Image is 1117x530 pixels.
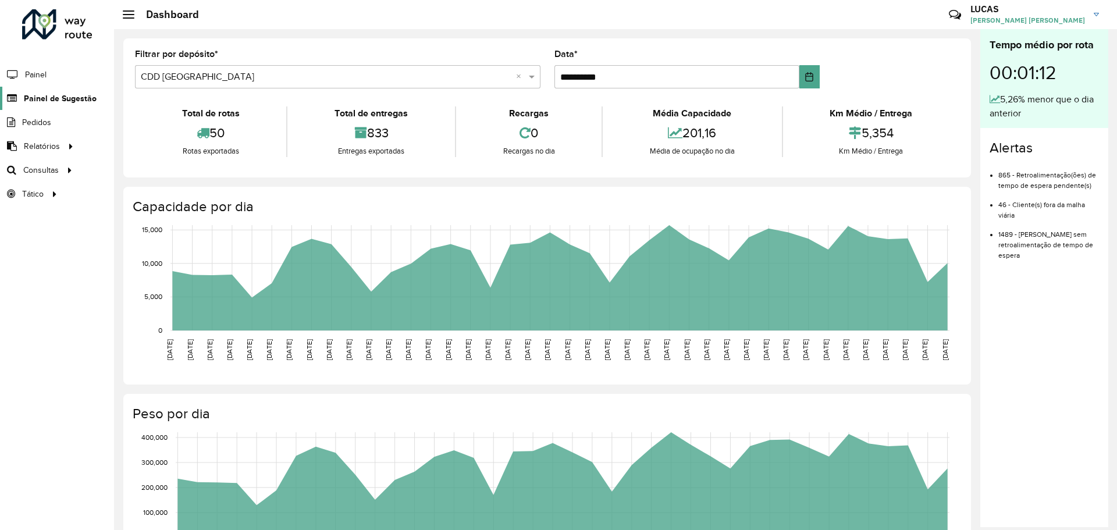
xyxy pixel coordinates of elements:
text: [DATE] [822,339,830,360]
a: Contato Rápido [942,2,967,27]
text: [DATE] [464,339,472,360]
li: 865 - Retroalimentação(ões) de tempo de espera pendente(s) [998,161,1099,191]
text: [DATE] [623,339,631,360]
span: Pedidos [22,116,51,129]
text: [DATE] [941,339,949,360]
li: 46 - Cliente(s) fora da malha viária [998,191,1099,220]
text: 5,000 [144,293,162,301]
text: [DATE] [325,339,333,360]
text: [DATE] [206,339,214,360]
text: [DATE] [703,339,710,360]
text: [DATE] [862,339,869,360]
label: Filtrar por depósito [135,47,218,61]
text: [DATE] [842,339,849,360]
div: Média de ocupação no dia [606,145,778,157]
text: [DATE] [723,339,730,360]
div: 0 [459,120,599,145]
text: [DATE] [265,339,273,360]
text: [DATE] [285,339,293,360]
text: 400,000 [141,433,168,441]
text: [DATE] [484,339,492,360]
text: [DATE] [246,339,253,360]
h4: Alertas [990,140,1099,156]
text: 300,000 [141,458,168,466]
text: [DATE] [166,339,173,360]
text: [DATE] [901,339,909,360]
text: [DATE] [603,339,611,360]
text: [DATE] [524,339,531,360]
div: 201,16 [606,120,778,145]
div: Total de rotas [138,106,283,120]
text: [DATE] [762,339,770,360]
div: Recargas no dia [459,145,599,157]
span: Consultas [23,164,59,176]
div: 5,354 [786,120,956,145]
label: Data [554,47,578,61]
text: [DATE] [226,339,233,360]
text: [DATE] [345,339,353,360]
text: 15,000 [142,226,162,233]
li: 1489 - [PERSON_NAME] sem retroalimentação de tempo de espera [998,220,1099,261]
div: Recargas [459,106,599,120]
text: [DATE] [663,339,670,360]
div: Km Médio / Entrega [786,145,956,157]
text: [DATE] [365,339,372,360]
div: Km Médio / Entrega [786,106,956,120]
span: Relatórios [24,140,60,152]
span: Painel [25,69,47,81]
text: [DATE] [305,339,313,360]
div: 50 [138,120,283,145]
text: [DATE] [802,339,809,360]
text: [DATE] [404,339,412,360]
text: [DATE] [444,339,452,360]
text: [DATE] [921,339,929,360]
text: 100,000 [143,508,168,516]
text: 10,000 [142,259,162,267]
text: 0 [158,326,162,334]
text: [DATE] [424,339,432,360]
div: 833 [290,120,451,145]
h4: Peso por dia [133,405,959,422]
div: 00:01:12 [990,53,1099,93]
span: Painel de Sugestão [24,93,97,105]
h3: LUCAS [970,3,1085,15]
h4: Capacidade por dia [133,198,959,215]
div: Tempo médio por rota [990,37,1099,53]
text: [DATE] [385,339,392,360]
text: [DATE] [782,339,789,360]
div: 5,26% menor que o dia anterior [990,93,1099,120]
text: [DATE] [564,339,571,360]
text: [DATE] [543,339,551,360]
text: [DATE] [584,339,591,360]
text: [DATE] [742,339,750,360]
div: Entregas exportadas [290,145,451,157]
div: Rotas exportadas [138,145,283,157]
text: [DATE] [504,339,511,360]
text: 200,000 [141,483,168,491]
div: Média Capacidade [606,106,778,120]
button: Choose Date [799,65,820,88]
text: [DATE] [683,339,691,360]
text: [DATE] [186,339,194,360]
h2: Dashboard [134,8,199,21]
text: [DATE] [881,339,889,360]
text: [DATE] [643,339,650,360]
div: Total de entregas [290,106,451,120]
span: [PERSON_NAME] [PERSON_NAME] [970,15,1085,26]
span: Tático [22,188,44,200]
span: Clear all [516,70,526,84]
